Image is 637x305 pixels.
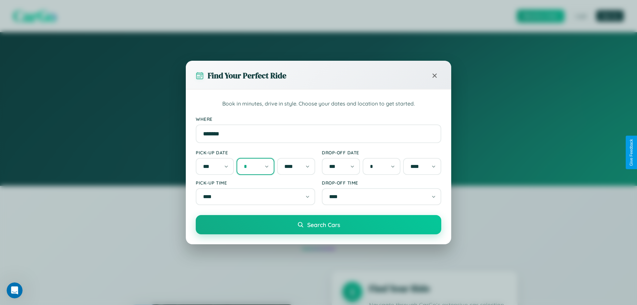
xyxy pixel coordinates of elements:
[322,180,441,186] label: Drop-off Time
[196,100,441,108] p: Book in minutes, drive in style. Choose your dates and location to get started.
[196,150,315,155] label: Pick-up Date
[208,70,286,81] h3: Find Your Perfect Ride
[196,180,315,186] label: Pick-up Time
[322,150,441,155] label: Drop-off Date
[196,215,441,234] button: Search Cars
[196,116,441,122] label: Where
[307,221,340,228] span: Search Cars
